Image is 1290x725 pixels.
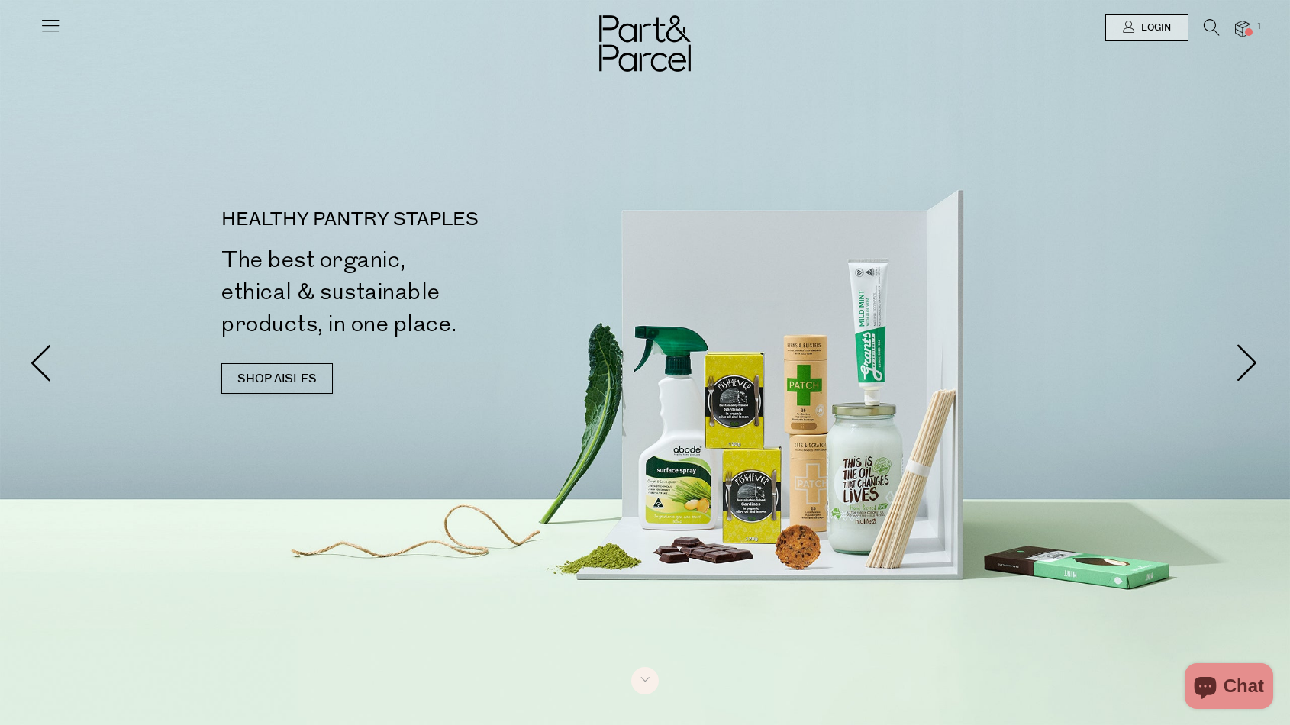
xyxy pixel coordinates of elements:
span: 1 [1252,20,1266,34]
a: 1 [1235,21,1250,37]
img: Part&Parcel [599,15,691,72]
a: Login [1105,14,1188,41]
inbox-online-store-chat: Shopify online store chat [1180,663,1278,713]
p: HEALTHY PANTRY STAPLES [221,211,651,229]
span: Login [1137,21,1171,34]
a: SHOP AISLES [221,363,333,394]
h2: The best organic, ethical & sustainable products, in one place. [221,244,651,340]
